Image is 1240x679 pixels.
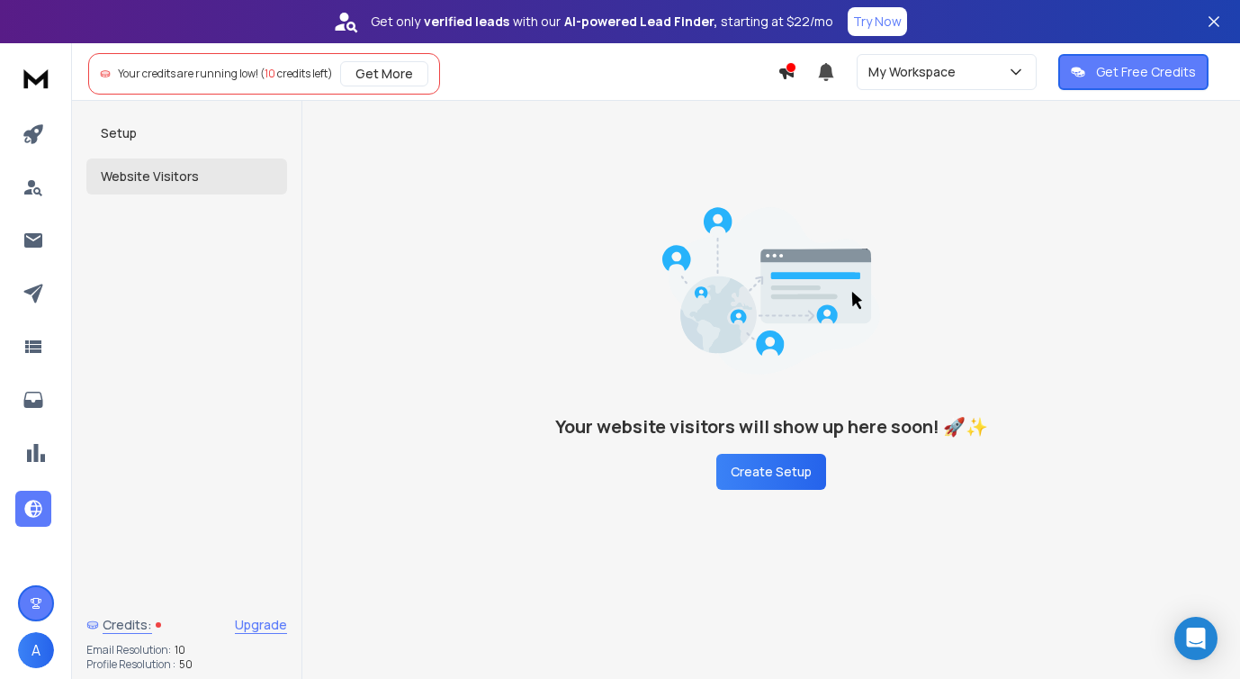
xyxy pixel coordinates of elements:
[868,63,963,81] p: My Workspace
[118,66,258,81] span: Your credits are running low!
[1058,54,1209,90] button: Get Free Credits
[86,115,287,151] button: Setup
[260,66,333,81] span: ( credits left)
[179,657,193,672] span: 50
[235,616,287,634] div: Upgrade
[86,158,287,195] button: Website Visitors
[175,643,185,657] span: 10
[371,13,833,31] p: Get only with our starting at $22/mo
[1096,63,1196,81] p: Get Free Credits
[853,13,902,31] p: Try Now
[1174,617,1218,660] div: Open Intercom Messenger
[424,13,509,31] strong: verified leads
[86,657,175,672] p: Profile Resolution :
[340,61,428,86] button: Get More
[18,632,54,668] button: A
[564,13,717,31] strong: AI-powered Lead Finder,
[555,414,988,439] h3: Your website visitors will show up here soon! 🚀✨
[265,66,275,81] span: 10
[86,643,171,657] p: Email Resolution:
[18,61,54,95] img: logo
[848,7,907,36] button: Try Now
[103,616,152,634] span: Credits:
[86,607,287,643] a: Credits:Upgrade
[716,454,826,490] button: Create Setup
